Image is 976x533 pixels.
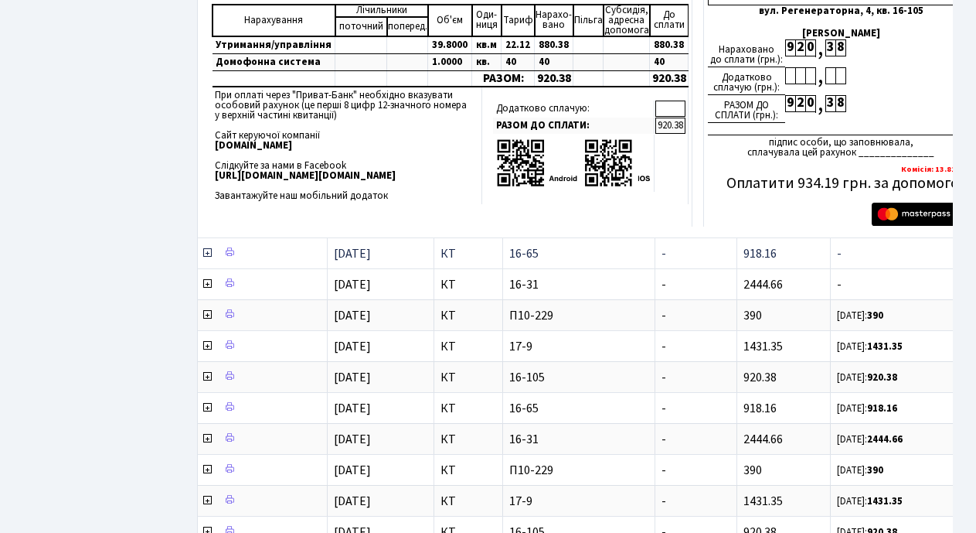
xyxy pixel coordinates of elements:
b: 1431.35 [867,494,903,508]
span: 2444.66 [743,276,783,293]
small: [DATE]: [837,371,897,384]
div: 0 [805,39,815,56]
span: 16-31 [509,433,648,446]
span: 918.16 [743,400,777,417]
td: Об'єм [428,5,472,36]
div: 3 [825,39,835,56]
div: Нараховано до сплати (грн.): [708,39,785,67]
b: 390 [867,463,883,477]
span: КТ [440,371,496,384]
div: вул. Регенераторна, 4, кв. 16-105 [708,6,974,16]
span: - [661,369,666,386]
td: РАЗОМ ДО СПЛАТИ: [493,118,655,134]
span: [DATE] [334,338,371,355]
div: 9 [785,39,795,56]
div: 8 [835,95,845,112]
span: 17-9 [509,495,648,507]
span: 16-65 [509,248,648,260]
span: [DATE] [334,431,371,448]
td: поперед. [387,17,428,36]
td: До cплати [650,5,689,36]
div: підпис особи, що заповнювала, сплачувала цей рахунок ______________ [708,135,974,158]
td: кв.м [472,36,502,54]
td: 920.38 [650,70,689,87]
div: 2 [795,39,805,56]
td: Субсидія, адресна допомога [604,5,650,36]
span: 920.38 [743,369,777,386]
td: Лічильники [335,5,428,17]
span: - [661,338,666,355]
small: [DATE]: [837,494,903,508]
b: 1431.35 [867,340,903,354]
div: 0 [805,95,815,112]
div: , [815,67,825,85]
td: 880.38 [535,36,573,54]
span: - [661,431,666,448]
b: [DOMAIN_NAME] [215,138,292,152]
span: - [661,245,666,262]
td: кв. [472,53,502,70]
small: [DATE]: [837,340,903,354]
small: [DATE]: [837,432,903,446]
span: 1431.35 [743,338,783,355]
small: [DATE]: [837,401,897,415]
span: КТ [440,309,496,322]
div: 8 [835,39,845,56]
b: 2444.66 [867,432,903,446]
small: [DATE]: [837,463,883,477]
span: [DATE] [334,369,371,386]
b: 918.16 [867,401,897,415]
h5: Оплатити 934.19 грн. за допомогою: [708,174,974,193]
b: Комісія: 13.81 грн. [901,163,974,175]
div: 3 [825,95,835,112]
div: 9 [785,95,795,112]
span: - [661,276,666,293]
span: - [661,462,666,479]
td: Тариф [502,5,535,36]
span: 390 [743,462,762,479]
span: КТ [440,248,496,260]
span: 17-9 [509,340,648,353]
td: Нарахування [213,5,335,36]
b: 390 [867,309,883,323]
span: - [661,493,666,510]
span: 2444.66 [743,431,783,448]
span: П10-229 [509,464,648,477]
span: [DATE] [334,493,371,510]
td: 40 [502,53,535,70]
small: [DATE]: [837,309,883,323]
span: [DATE] [334,307,371,324]
span: 1431.35 [743,493,783,510]
div: , [815,39,825,57]
td: поточний [335,17,387,36]
span: - [661,400,666,417]
b: 920.38 [867,371,897,384]
span: - [661,307,666,324]
td: Нарахо- вано [535,5,573,36]
td: Утримання/управління [213,36,335,54]
span: [DATE] [334,400,371,417]
td: 1.0000 [428,53,472,70]
span: КТ [440,278,496,291]
span: 918.16 [743,245,777,262]
span: 16-105 [509,371,648,384]
span: [DATE] [334,276,371,293]
td: Оди- ниця [472,5,502,36]
span: 16-31 [509,278,648,291]
div: 2 [795,95,805,112]
div: , [815,95,825,113]
span: [DATE] [334,245,371,262]
span: [DATE] [334,462,371,479]
td: Домофонна система [213,53,335,70]
td: 920.38 [535,70,573,87]
td: 22.12 [502,36,535,54]
td: Додатково сплачую: [493,101,655,117]
td: Пільга [573,5,604,36]
td: 39.8000 [428,36,472,54]
td: РАЗОМ: [472,70,535,87]
span: КТ [440,402,496,415]
div: РАЗОМ ДО СПЛАТИ (грн.): [708,95,785,123]
td: 880.38 [650,36,689,54]
span: КТ [440,340,496,353]
td: 40 [535,53,573,70]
